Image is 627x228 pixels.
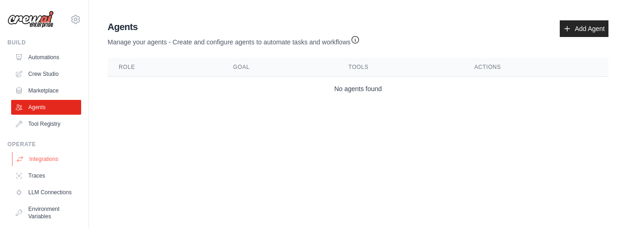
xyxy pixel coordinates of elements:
a: Integrations [12,152,82,166]
a: Marketplace [11,83,81,98]
th: Actions [463,58,608,77]
div: Operate [7,141,81,148]
th: Tools [337,58,463,77]
img: Logo [7,11,54,28]
a: Crew Studio [11,67,81,81]
div: Build [7,39,81,46]
a: Automations [11,50,81,65]
a: Agents [11,100,81,115]
a: Environment Variables [11,202,81,224]
a: LLM Connections [11,185,81,200]
a: Add Agent [560,20,608,37]
a: Tool Registry [11,117,81,131]
td: No agents found [108,77,608,101]
th: Goal [222,58,338,77]
a: Traces [11,168,81,183]
p: Manage your agents - Create and configure agents to automate tasks and workflows [108,33,360,47]
h2: Agents [108,20,360,33]
th: Role [108,58,222,77]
